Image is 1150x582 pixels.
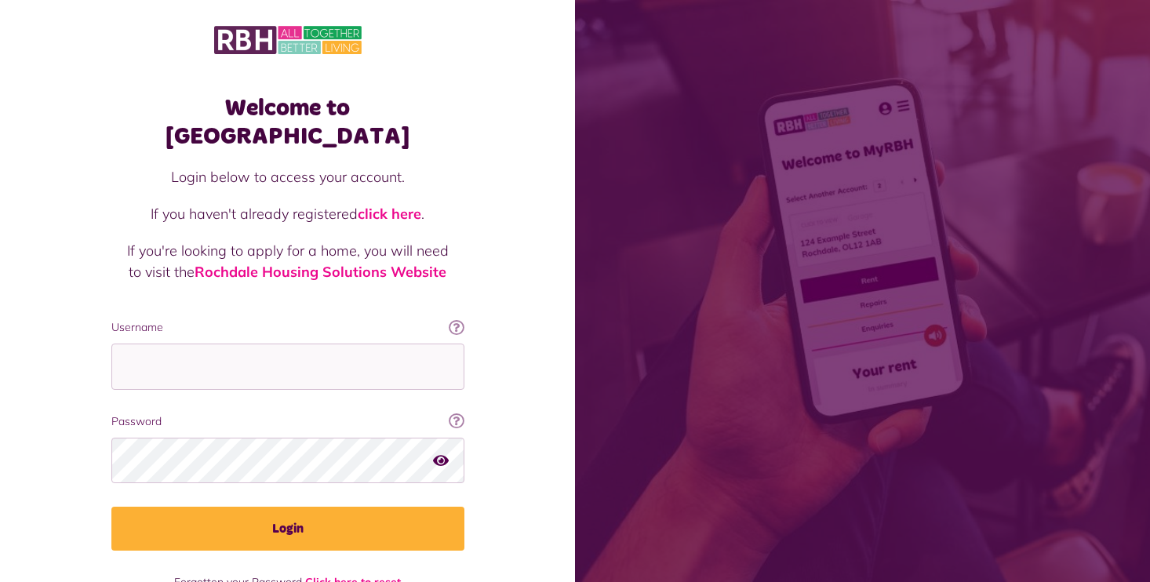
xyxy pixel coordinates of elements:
label: Password [111,413,464,430]
img: MyRBH [214,24,362,56]
button: Login [111,507,464,551]
p: If you're looking to apply for a home, you will need to visit the [127,240,449,282]
label: Username [111,319,464,336]
a: click here [358,205,421,223]
a: Rochdale Housing Solutions Website [195,263,446,281]
h1: Welcome to [GEOGRAPHIC_DATA] [111,94,464,151]
p: If you haven't already registered . [127,203,449,224]
p: Login below to access your account. [127,166,449,187]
